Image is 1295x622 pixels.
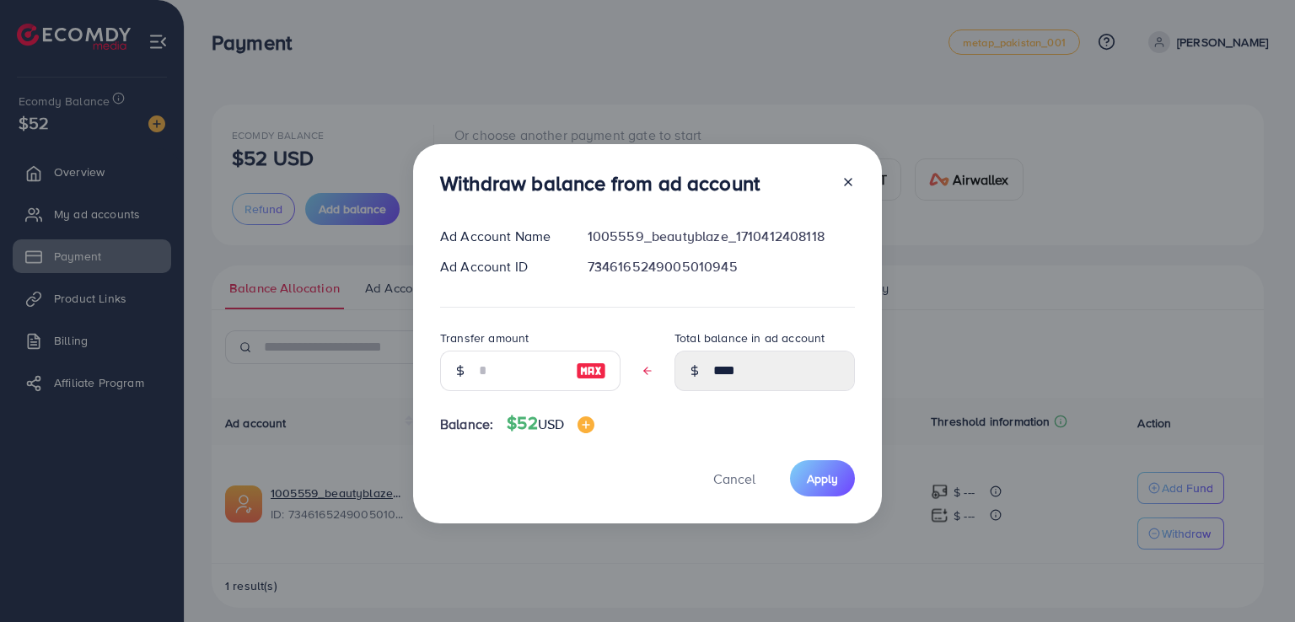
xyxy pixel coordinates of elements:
[427,227,574,246] div: Ad Account Name
[427,257,574,276] div: Ad Account ID
[440,171,760,196] h3: Withdraw balance from ad account
[440,415,493,434] span: Balance:
[538,415,564,433] span: USD
[576,361,606,381] img: image
[713,469,755,488] span: Cancel
[574,227,868,246] div: 1005559_beautyblaze_1710412408118
[440,330,529,346] label: Transfer amount
[807,470,838,487] span: Apply
[692,460,776,496] button: Cancel
[674,330,825,346] label: Total balance in ad account
[574,257,868,276] div: 7346165249005010945
[790,460,855,496] button: Apply
[1223,546,1282,609] iframe: Chat
[578,416,594,433] img: image
[507,413,594,434] h4: $52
